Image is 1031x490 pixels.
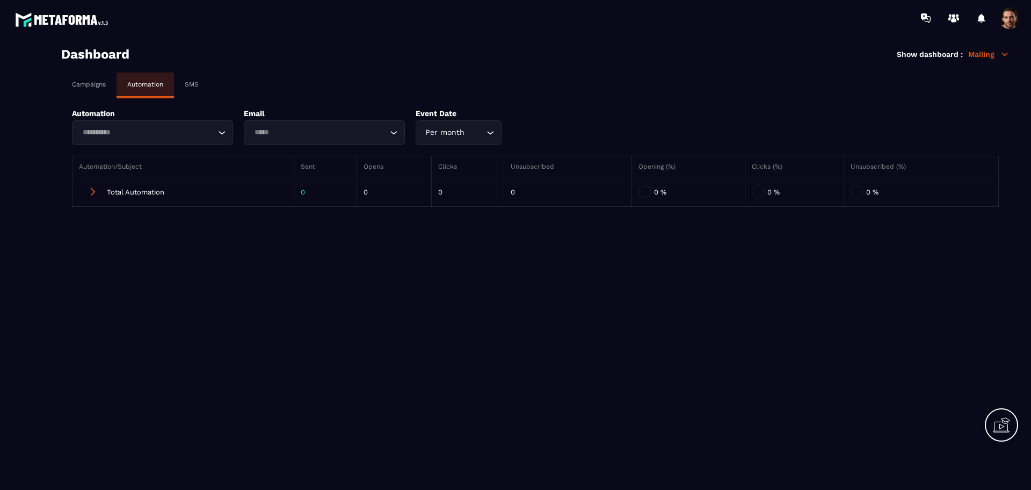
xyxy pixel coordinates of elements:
[897,50,963,59] p: Show dashboard :
[294,156,357,177] th: Sent
[745,156,844,177] th: Clicks (%)
[244,109,405,118] p: Email
[504,177,632,207] td: 0
[294,177,357,207] td: 0
[72,120,233,145] div: Search for option
[61,47,129,62] h3: Dashboard
[357,156,432,177] th: Opens
[72,156,294,177] th: Automation/Subject
[244,120,405,145] div: Search for option
[416,109,550,118] p: Event Date
[357,177,432,207] td: 0
[504,156,632,177] th: Unsubscribed
[185,81,199,88] p: SMS
[127,81,163,88] p: Automation
[251,127,387,139] input: Search for option
[423,127,467,139] span: Per month
[851,184,992,200] div: 0 %
[638,184,738,200] div: 0 %
[968,49,1010,59] p: Mailing
[632,156,745,177] th: Opening (%)
[752,184,837,200] div: 0 %
[72,81,106,88] p: Campaigns
[79,127,215,139] input: Search for option
[72,109,233,118] p: Automation
[432,156,504,177] th: Clicks
[416,120,502,145] div: Search for option
[467,127,484,139] input: Search for option
[432,177,504,207] td: 0
[844,156,999,177] th: Unsubscribed (%)
[79,184,287,200] div: Total Automation
[15,10,112,30] img: logo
